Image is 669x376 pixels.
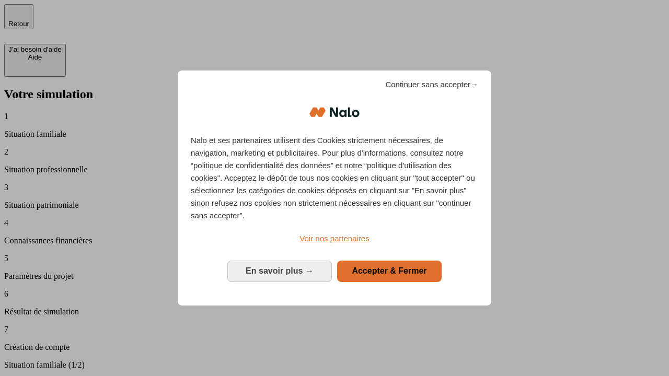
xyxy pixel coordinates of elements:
a: Voir nos partenaires [191,232,478,245]
span: Accepter & Fermer [352,266,426,275]
div: Bienvenue chez Nalo Gestion du consentement [178,70,491,305]
img: Logo [309,97,360,128]
span: Voir nos partenaires [299,234,369,243]
span: En savoir plus → [246,266,314,275]
button: Accepter & Fermer: Accepter notre traitement des données et fermer [337,261,442,281]
p: Nalo et ses partenaires utilisent des Cookies strictement nécessaires, de navigation, marketing e... [191,134,478,222]
button: En savoir plus: Configurer vos consentements [227,261,332,281]
span: Continuer sans accepter→ [385,78,478,91]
